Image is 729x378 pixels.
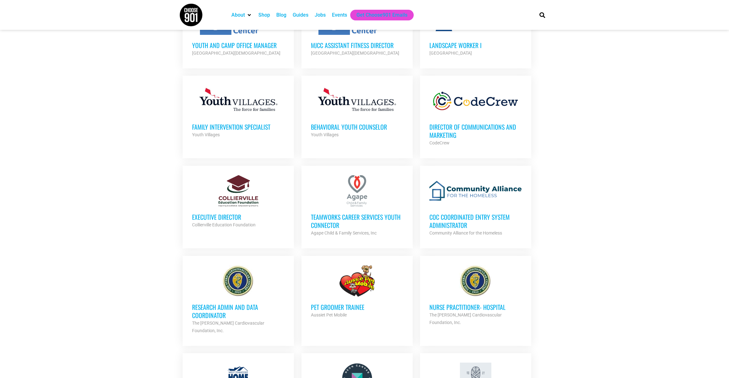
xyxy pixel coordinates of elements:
strong: The [PERSON_NAME] Cardiovascular Foundation, Inc. [429,312,502,325]
a: Events [332,11,347,19]
a: Guides [293,11,308,19]
h3: Family Intervention Specialist [192,123,284,131]
strong: Community Alliance for the Homeless [429,230,502,235]
div: About [228,10,255,20]
h3: Youth and Camp Office Manager [192,41,284,49]
h3: TeamWorks Career Services Youth Connector [311,213,403,229]
h3: MJCC Assistant Fitness Director [311,41,403,49]
strong: Collierville Education Foundation [192,222,256,227]
strong: Agape Child & Family Services, Inc [311,230,377,235]
a: Jobs [315,11,326,19]
a: Shop [258,11,270,19]
a: CoC Coordinated Entry System Administrator Community Alliance for the Homeless [420,166,531,246]
a: Executive Director Collierville Education Foundation [183,166,294,238]
strong: Youth Villages [192,132,220,137]
strong: The [PERSON_NAME] Cardiovascular Foundation, Inc. [192,321,264,333]
h3: CoC Coordinated Entry System Administrator [429,213,522,229]
a: Get Choose901 Emails [356,11,407,19]
h3: Nurse Practitioner- Hospital [429,303,522,311]
a: Family Intervention Specialist Youth Villages [183,76,294,148]
strong: [GEOGRAPHIC_DATA][DEMOGRAPHIC_DATA] [192,51,280,56]
strong: Aussiet Pet Mobile [311,312,347,317]
h3: Executive Director [192,213,284,221]
a: TeamWorks Career Services Youth Connector Agape Child & Family Services, Inc [301,166,413,246]
a: Research Admin and Data Coordinator The [PERSON_NAME] Cardiovascular Foundation, Inc. [183,256,294,344]
strong: [GEOGRAPHIC_DATA][DEMOGRAPHIC_DATA] [311,51,399,56]
strong: Youth Villages [311,132,339,137]
a: Blog [276,11,286,19]
strong: CodeCrew [429,140,450,145]
a: Pet Groomer Trainee Aussiet Pet Mobile [301,256,413,328]
a: Behavioral Youth Counselor Youth Villages [301,76,413,148]
a: Nurse Practitioner- Hospital The [PERSON_NAME] Cardiovascular Foundation, Inc. [420,256,531,336]
a: About [231,11,245,19]
div: Search [537,10,547,20]
strong: [GEOGRAPHIC_DATA] [429,51,472,56]
nav: Main nav [228,10,529,20]
h3: Research Admin and Data Coordinator [192,303,284,319]
h3: Landscape Worker I [429,41,522,49]
a: Director of Communications and Marketing CodeCrew [420,76,531,156]
h3: Behavioral Youth Counselor [311,123,403,131]
h3: Pet Groomer Trainee [311,303,403,311]
h3: Director of Communications and Marketing [429,123,522,139]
